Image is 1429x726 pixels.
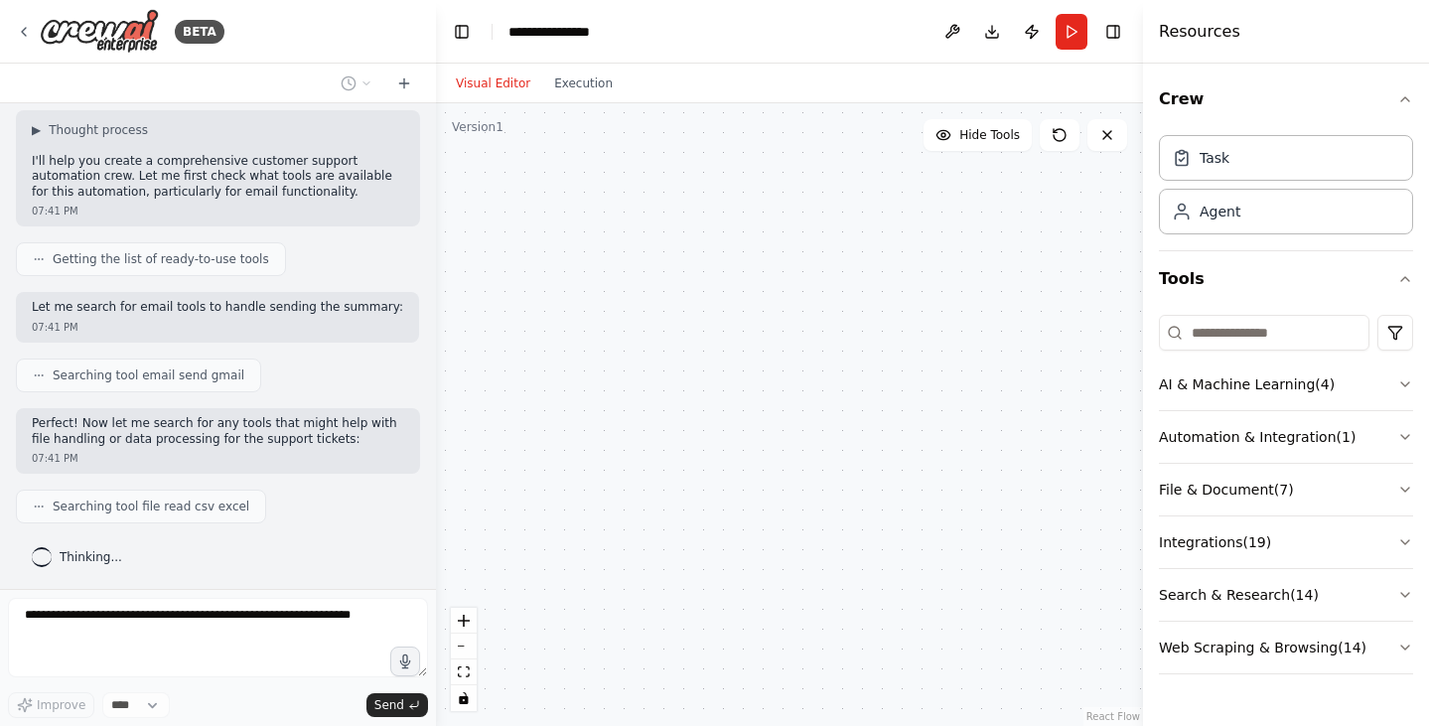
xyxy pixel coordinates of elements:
button: Improve [8,692,94,718]
nav: breadcrumb [508,22,608,42]
span: Thought process [49,122,148,138]
p: Perfect! Now let me search for any tools that might help with file handling or data processing fo... [32,416,404,447]
div: Agent [1200,202,1240,221]
div: 07:41 PM [32,204,404,218]
span: Hide Tools [959,127,1020,143]
button: fit view [451,659,477,685]
button: ▶Thought process [32,122,148,138]
button: Switch to previous chat [333,72,380,95]
button: Click to speak your automation idea [390,647,420,676]
span: Send [374,697,404,713]
img: Logo [40,9,159,54]
p: I'll help you create a comprehensive customer support automation crew. Let me first check what to... [32,154,404,201]
a: React Flow attribution [1086,711,1140,722]
span: Getting the list of ready-to-use tools [53,251,269,267]
button: Send [366,693,428,717]
button: Search & Research(14) [1159,569,1413,621]
div: Crew [1159,127,1413,250]
div: Tools [1159,307,1413,690]
button: File & Document(7) [1159,464,1413,515]
div: Task [1200,148,1229,168]
button: Hide Tools [924,119,1032,151]
p: Let me search for email tools to handle sending the summary: [32,300,403,316]
button: Visual Editor [444,72,542,95]
span: Searching tool email send gmail [53,367,244,383]
button: Crew [1159,72,1413,127]
button: Web Scraping & Browsing(14) [1159,622,1413,673]
button: Hide right sidebar [1099,18,1127,46]
div: Version 1 [452,119,503,135]
button: Start a new chat [388,72,420,95]
div: BETA [175,20,224,44]
div: 07:41 PM [32,320,403,335]
span: Thinking... [60,549,122,565]
button: Hide left sidebar [448,18,476,46]
span: ▶ [32,122,41,138]
div: 07:41 PM [32,451,404,466]
span: Improve [37,697,85,713]
button: AI & Machine Learning(4) [1159,359,1413,410]
button: Execution [542,72,625,95]
button: Automation & Integration(1) [1159,411,1413,463]
button: Integrations(19) [1159,516,1413,568]
span: Searching tool file read csv excel [53,499,249,514]
h4: Resources [1159,20,1240,44]
button: zoom out [451,634,477,659]
button: toggle interactivity [451,685,477,711]
div: React Flow controls [451,608,477,711]
button: Tools [1159,251,1413,307]
button: zoom in [451,608,477,634]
